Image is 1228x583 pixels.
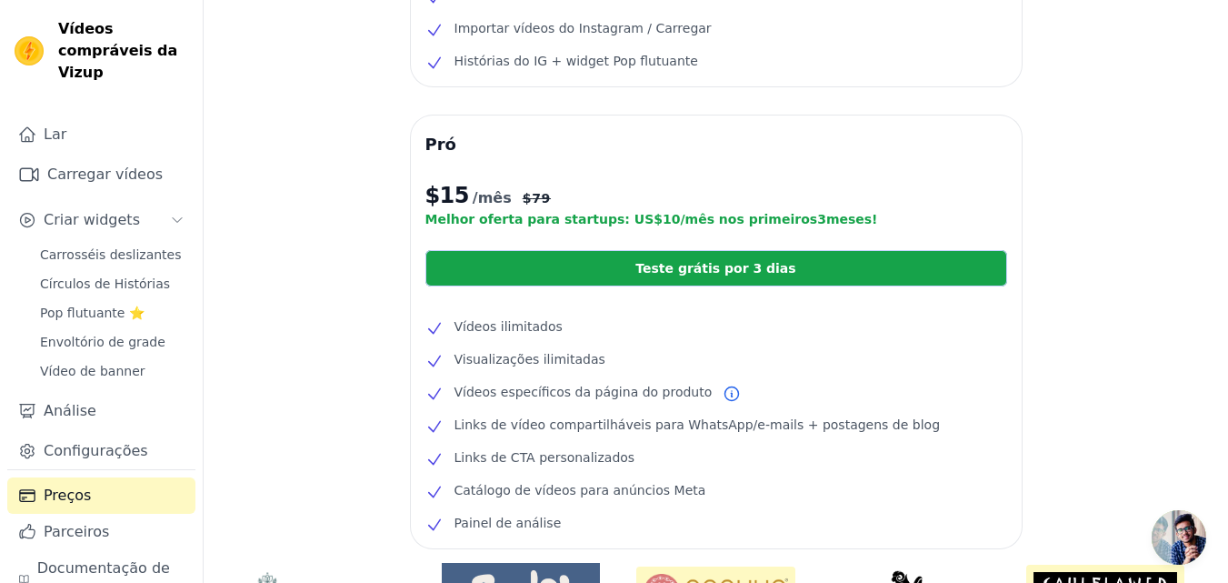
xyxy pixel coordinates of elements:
font: Círculos de Histórias [40,276,170,291]
font: Lar [44,126,66,143]
font: /mês nos primeiros [680,212,817,226]
font: Pop flutuante ⭐ [40,306,145,320]
a: Preços [7,477,195,514]
font: Preços [44,487,91,504]
font: $ [523,191,532,206]
button: Criar widgets [7,202,195,238]
font: 15 [440,183,469,208]
a: Bate-papo aberto [1152,510,1206,565]
font: meses! [826,212,878,226]
a: Carrosséis deslizantes [29,242,195,267]
font: Links de vídeo compartilháveis ​​para WhatsApp/e-mails + postagens de blog [454,417,941,432]
a: Configurações [7,433,195,469]
font: Teste grátis por 3 dias [635,261,795,276]
font: Visualizações ilimitadas [454,352,605,367]
font: Painel de análise [454,516,562,530]
font: Carregar vídeos [47,166,163,183]
a: Círculos de Histórias [29,271,195,297]
font: Envoltório de grade [40,335,165,349]
font: Vídeos específicos da página do produto [454,385,713,399]
font: 10 [663,212,680,226]
font: Melhor oferta para startups: US$ [425,212,663,226]
font: /mês [473,189,512,206]
a: Vídeo de banner [29,358,195,384]
font: 79 [532,191,551,206]
a: Carregar vídeos [7,156,195,193]
font: Vídeos ilimitados [454,319,563,334]
font: 3 [817,212,826,226]
font: Histórias do IG + widget Pop flutuante [454,54,698,68]
font: Links de CTA personalizados [454,450,635,465]
a: Teste grátis por 3 dias [425,250,1007,286]
font: Catálogo de vídeos para anúncios Meta [454,483,706,498]
a: Análise [7,393,195,429]
a: Parceiros [7,514,195,550]
font: Vídeo de banner [40,364,145,378]
font: Vídeos compráveis ​​da Vizup [58,20,177,81]
font: Configurações [44,442,148,459]
font: Criar widgets [44,211,140,228]
font: $ [425,183,440,208]
a: Lar [7,116,195,153]
img: Visualizar [15,36,44,65]
font: Análise [44,402,96,419]
a: Envoltório de grade [29,329,195,355]
font: Parceiros [44,523,109,540]
font: Carrosséis deslizantes [40,247,181,262]
font: Pró [425,135,456,154]
a: Pop flutuante ⭐ [29,300,195,326]
font: Importar vídeos do Instagram / Carregar [454,21,712,35]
